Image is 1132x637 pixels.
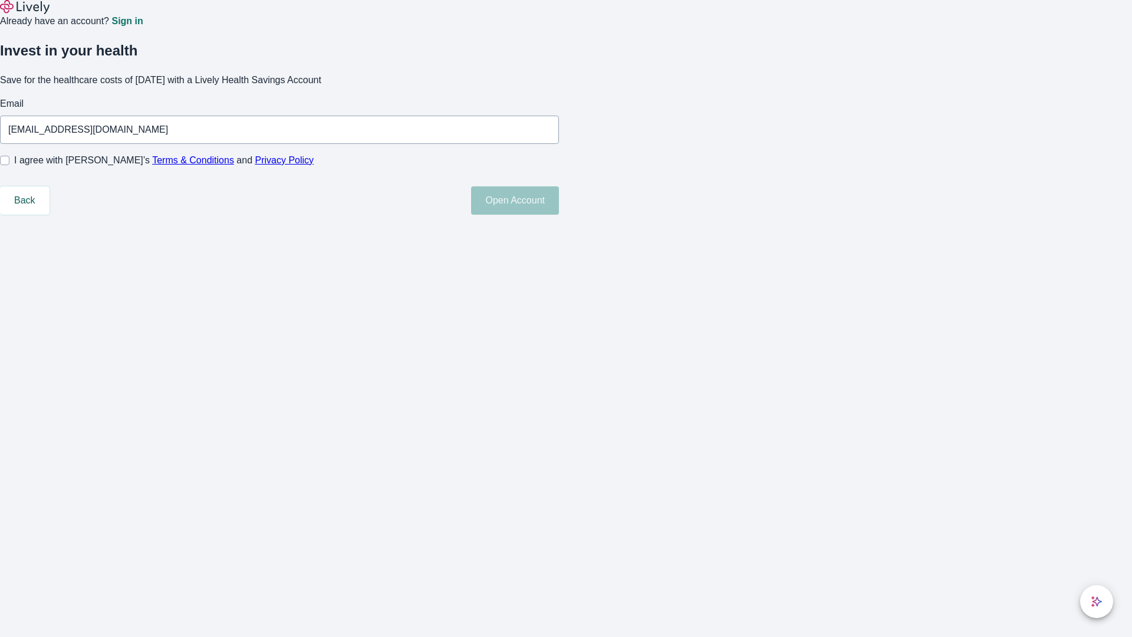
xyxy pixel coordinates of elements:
a: Sign in [111,17,143,26]
a: Privacy Policy [255,155,314,165]
button: chat [1080,585,1113,618]
svg: Lively AI Assistant [1091,596,1103,608]
a: Terms & Conditions [152,155,234,165]
span: I agree with [PERSON_NAME]’s and [14,153,314,168]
